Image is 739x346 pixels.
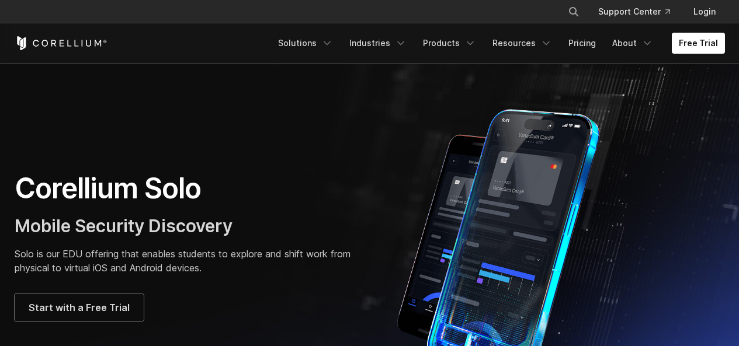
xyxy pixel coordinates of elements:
[672,33,725,54] a: Free Trial
[563,1,584,22] button: Search
[561,33,603,54] a: Pricing
[342,33,414,54] a: Industries
[605,33,660,54] a: About
[416,33,483,54] a: Products
[554,1,725,22] div: Navigation Menu
[271,33,340,54] a: Solutions
[684,1,725,22] a: Login
[485,33,559,54] a: Resources
[15,171,358,206] h1: Corellium Solo
[29,300,130,314] span: Start with a Free Trial
[271,33,725,54] div: Navigation Menu
[15,215,233,236] span: Mobile Security Discovery
[15,293,144,321] a: Start with a Free Trial
[589,1,679,22] a: Support Center
[15,247,358,275] p: Solo is our EDU offering that enables students to explore and shift work from physical to virtual...
[15,36,107,50] a: Corellium Home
